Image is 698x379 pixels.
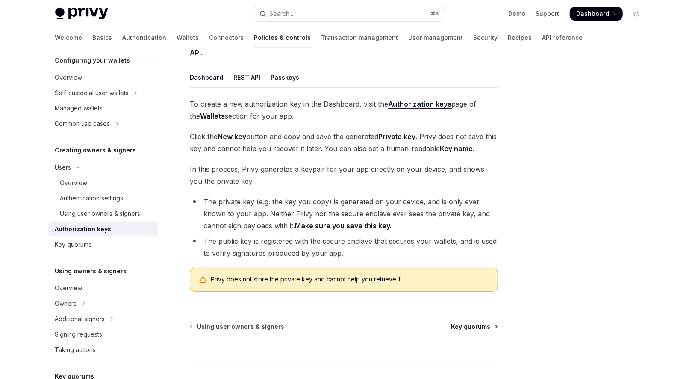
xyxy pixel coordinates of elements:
button: Toggle Common use cases section [48,116,158,131]
strong: Key name [440,144,473,153]
a: Overview [48,70,158,85]
a: Transaction management [321,27,398,48]
a: Key quorums [451,322,497,331]
a: Managed wallets [48,101,158,116]
span: Privy does not store the private key and cannot help you retrieve it. [211,275,489,284]
div: Overview [55,283,82,293]
div: Managed wallets [55,103,103,113]
a: Recipes [508,27,532,48]
div: Overview [60,178,88,188]
span: Using user owners & signers [197,322,284,331]
a: Authorization keys [388,100,452,109]
a: Taking actions [48,342,158,358]
span: In this process, Privy generates a keypair for your app directly on your device, and shows you th... [190,163,498,187]
svg: Warning [199,276,207,284]
a: Overview [48,281,158,296]
a: Wallets [177,27,199,48]
button: Toggle dark mode [630,7,643,21]
a: Demo [509,9,526,18]
div: Key quorums [55,239,92,250]
a: User management [409,27,463,48]
div: Self-custodial user wallets [55,88,129,98]
a: Security [474,27,498,48]
div: Overview [55,72,82,83]
button: Toggle Users section [48,160,158,175]
span: Click the button and copy and save the generated . Privy does not save this key and cannot help y... [190,131,498,155]
a: Authorization keys [48,221,158,237]
button: Toggle Owners section [48,296,158,311]
div: Using user owners & signers [60,209,141,219]
a: Dashboard [570,7,623,21]
div: Signing requests [55,329,103,340]
span: To create a new authorization key in the Dashboard, visit the page of the section for your app. [190,98,498,122]
h5: Creating owners & signers [55,145,136,155]
button: Toggle Self-custodial user wallets section [48,85,158,101]
div: Users [55,162,71,173]
a: Welcome [55,27,82,48]
div: Taking actions [55,345,96,355]
button: Toggle Additional signers section [48,311,158,327]
strong: Make sure you save this key. [295,221,392,230]
img: light logo [55,8,108,20]
div: Passkeys [271,67,299,87]
a: Authentication [123,27,167,48]
h5: Using owners & signers [55,266,127,276]
a: Signing requests [48,327,158,342]
li: The public key is registered with the secure enclave that secures your wallets, and is used to ve... [190,235,498,259]
a: Connectors [209,27,244,48]
strong: Authorization keys [388,100,452,108]
a: Key quorums [48,237,158,252]
div: Authorization keys [55,224,112,234]
a: Using user owners & signers [48,206,158,221]
a: API reference [542,27,583,48]
span: Key quorums [451,322,491,331]
a: Using user owners & signers [191,322,284,331]
div: Dashboard [190,67,223,87]
div: REST API [233,67,260,87]
strong: New key [218,132,246,141]
div: Authentication settings [60,193,124,203]
span: Dashboard [577,9,610,18]
strong: Private key [378,132,416,141]
div: Search... [270,9,294,19]
button: Open search [253,6,445,21]
strong: Wallets [200,112,225,120]
a: Authentication settings [48,191,158,206]
li: The private key (e.g. the key you copy) is generated on your device, and is only ever known to yo... [190,196,498,232]
span: ⌘ K [431,10,440,17]
div: Additional signers [55,314,105,324]
a: Overview [48,175,158,191]
div: Owners [55,298,77,309]
a: Basics [93,27,112,48]
div: Common use cases [55,119,110,129]
a: Support [536,9,560,18]
a: Policies & controls [254,27,311,48]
